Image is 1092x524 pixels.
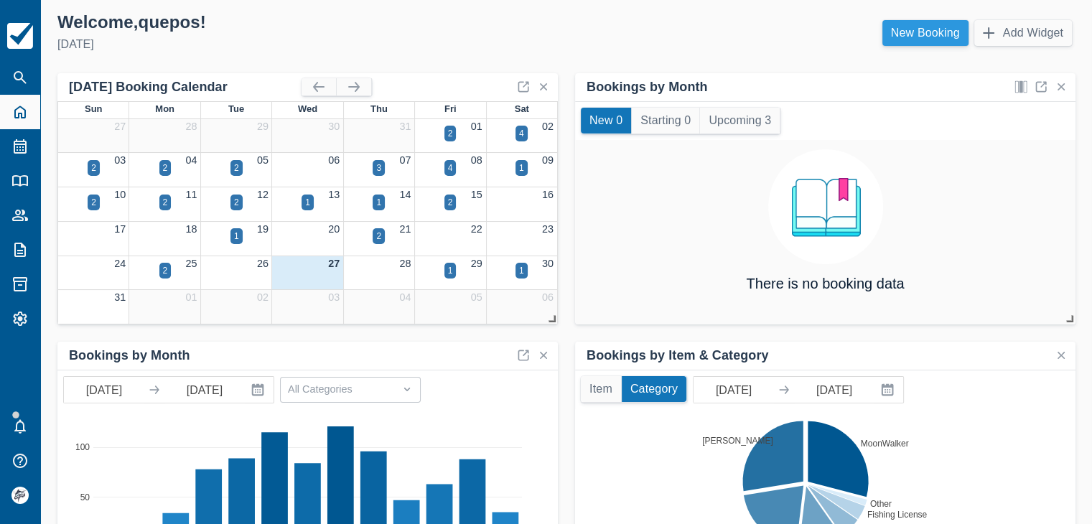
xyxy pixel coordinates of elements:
[328,121,340,132] a: 30
[400,382,414,396] span: Dropdown icon
[399,291,411,303] a: 04
[519,127,524,140] div: 4
[471,189,482,200] a: 15
[328,223,340,235] a: 20
[91,162,96,174] div: 2
[328,189,340,200] a: 13
[164,377,245,403] input: End Date
[874,377,903,403] button: Interact with the calendar and add the check-in date for your trip.
[471,223,482,235] a: 22
[234,196,239,209] div: 2
[186,223,197,235] a: 18
[519,162,524,174] div: 1
[581,376,621,402] button: Item
[69,79,302,95] div: [DATE] Booking Calendar
[974,20,1072,46] button: Add Widget
[234,162,239,174] div: 2
[234,230,239,243] div: 1
[448,196,453,209] div: 2
[882,20,969,46] a: New Booking
[163,264,168,277] div: 2
[257,121,269,132] a: 29
[399,121,411,132] a: 31
[305,196,310,209] div: 1
[542,291,554,303] a: 06
[399,154,411,166] a: 07
[376,230,381,243] div: 2
[91,196,96,209] div: 2
[399,189,411,200] a: 14
[85,103,102,114] span: Sun
[399,258,411,269] a: 28
[328,154,340,166] a: 06
[114,258,126,269] a: 24
[399,223,411,235] a: 21
[257,189,269,200] a: 12
[587,347,768,364] div: Bookings by Item & Category
[186,189,197,200] a: 11
[186,258,197,269] a: 25
[257,223,269,235] a: 19
[632,108,699,134] button: Starting 0
[11,487,29,504] img: avatar
[114,223,126,235] a: 17
[57,36,555,53] div: [DATE]
[370,103,388,114] span: Thu
[186,291,197,303] a: 01
[542,258,554,269] a: 30
[471,258,482,269] a: 29
[448,264,453,277] div: 1
[515,103,529,114] span: Sat
[448,127,453,140] div: 2
[542,121,554,132] a: 02
[114,154,126,166] a: 03
[186,121,197,132] a: 28
[186,154,197,166] a: 04
[519,264,524,277] div: 1
[114,189,126,200] a: 10
[228,103,244,114] span: Tue
[245,377,274,403] button: Interact with the calendar and add the check-in date for your trip.
[448,162,453,174] div: 4
[155,103,174,114] span: Mon
[163,196,168,209] div: 2
[64,377,144,403] input: Start Date
[114,121,126,132] a: 27
[328,258,340,269] a: 27
[57,11,555,33] div: Welcome , quepos !
[542,154,554,166] a: 09
[257,154,269,166] a: 05
[471,121,482,132] a: 01
[328,291,340,303] a: 03
[622,376,686,402] button: Category
[542,189,554,200] a: 16
[257,258,269,269] a: 26
[542,223,554,235] a: 23
[587,79,708,95] div: Bookings by Month
[114,291,126,303] a: 31
[376,162,381,174] div: 3
[298,103,317,114] span: Wed
[444,103,457,114] span: Fri
[471,154,482,166] a: 08
[257,291,269,303] a: 02
[471,291,482,303] a: 05
[69,347,190,364] div: Bookings by Month
[581,108,631,134] button: New 0
[768,149,883,264] img: booking.png
[746,276,904,291] h4: There is no booking data
[694,377,774,403] input: Start Date
[794,377,874,403] input: End Date
[700,108,780,134] button: Upcoming 3
[163,162,168,174] div: 2
[376,196,381,209] div: 1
